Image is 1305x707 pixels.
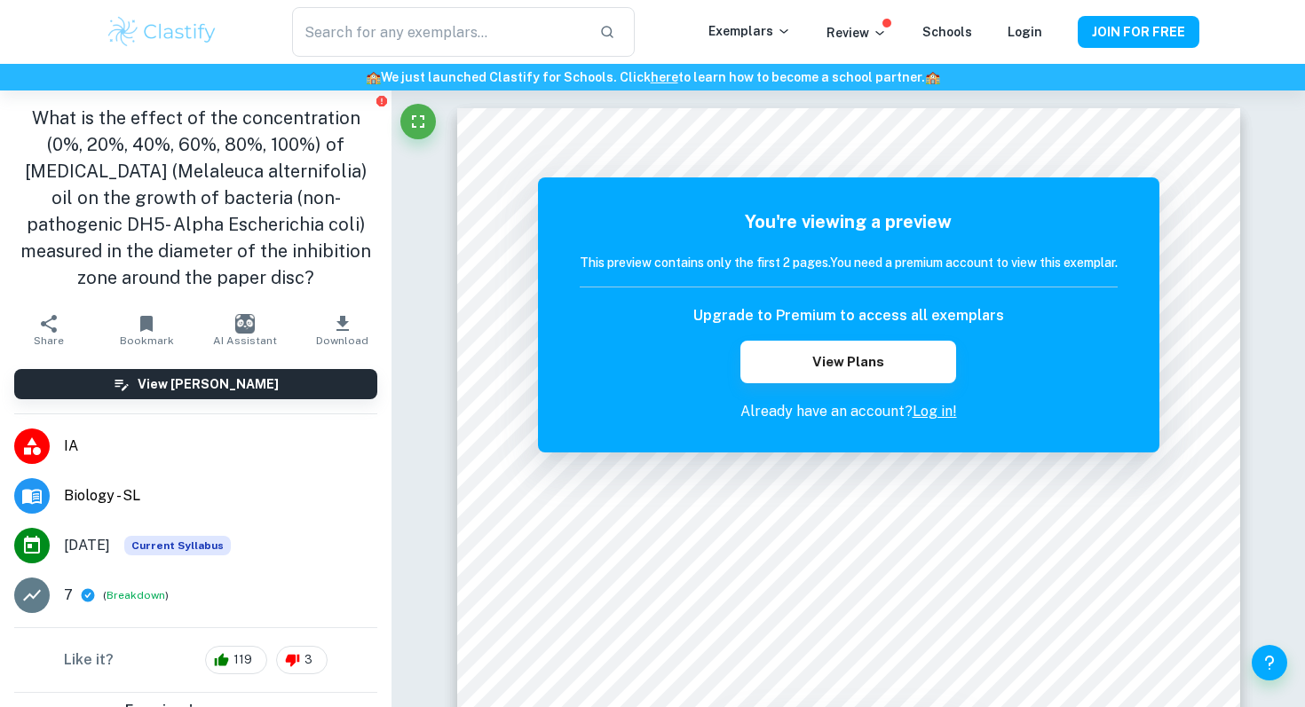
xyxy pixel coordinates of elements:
span: Share [34,334,64,347]
span: 119 [224,651,262,669]
span: [DATE] [64,535,110,556]
h6: View [PERSON_NAME] [138,374,279,394]
button: Breakdown [107,587,165,603]
img: AI Assistant [235,314,255,334]
h6: This preview contains only the first 2 pages. You need a premium account to view this exemplar. [580,253,1118,272]
h5: You're viewing a preview [580,208,1118,235]
p: Already have an account? [580,401,1118,422]
button: Fullscreen [400,104,436,139]
span: Bookmark [120,334,174,347]
span: ( ) [103,587,169,604]
h6: We just launched Clastify for Schools. Click to learn how to become a school partner. [4,67,1301,87]
button: View [PERSON_NAME] [14,369,377,399]
span: Download [316,334,368,347]
button: Report issue [375,94,388,107]
span: AI Assistant [213,334,277,347]
a: Login [1008,25,1042,39]
button: View Plans [740,341,955,383]
h6: Upgrade to Premium to access all exemplars [693,305,1004,326]
button: Download [294,305,391,355]
p: Review [826,23,887,43]
span: IA [64,436,377,457]
div: 3 [276,646,328,674]
a: Log in! [913,403,957,420]
span: 🏫 [366,70,381,84]
p: Exemplars [708,21,791,41]
span: Biology - SL [64,485,377,507]
button: AI Assistant [196,305,294,355]
h1: What is the effect of the concentration (0%, 20%, 40%, 60%, 80%, 100%) of [MEDICAL_DATA] (Melaleu... [14,105,377,291]
p: 7 [64,585,73,606]
a: here [651,70,678,84]
div: This exemplar is based on the current syllabus. Feel free to refer to it for inspiration/ideas wh... [124,536,231,555]
button: Bookmark [98,305,195,355]
span: Current Syllabus [124,536,231,555]
button: Help and Feedback [1252,645,1287,680]
input: Search for any exemplars... [292,7,585,57]
span: 3 [295,651,322,669]
div: 119 [205,646,267,674]
a: Schools [922,25,972,39]
span: 🏫 [925,70,940,84]
img: Clastify logo [106,14,218,50]
h6: Like it? [64,649,114,671]
button: JOIN FOR FREE [1078,16,1199,48]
